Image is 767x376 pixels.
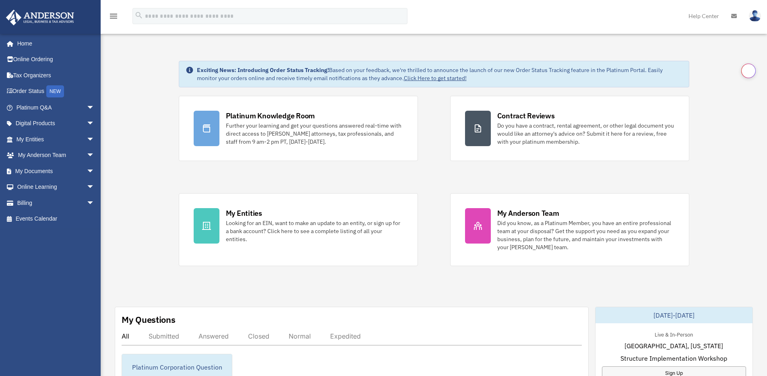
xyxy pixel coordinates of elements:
span: arrow_drop_down [87,147,103,164]
div: [DATE]-[DATE] [595,307,753,323]
div: All [122,332,129,340]
span: arrow_drop_down [87,131,103,148]
div: My Questions [122,314,176,326]
a: My Entitiesarrow_drop_down [6,131,107,147]
div: Platinum Knowledge Room [226,111,315,121]
div: My Entities [226,208,262,218]
a: Order StatusNEW [6,83,107,100]
a: menu [109,14,118,21]
a: Click Here to get started! [404,74,467,82]
img: Anderson Advisors Platinum Portal [4,10,76,25]
a: Digital Productsarrow_drop_down [6,116,107,132]
a: Platinum Knowledge Room Further your learning and get your questions answered real-time with dire... [179,96,418,161]
a: Events Calendar [6,211,107,227]
a: Tax Organizers [6,67,107,83]
a: My Anderson Teamarrow_drop_down [6,147,107,163]
span: arrow_drop_down [87,99,103,116]
a: Online Learningarrow_drop_down [6,179,107,195]
a: Online Ordering [6,52,107,68]
div: My Anderson Team [497,208,559,218]
div: Contract Reviews [497,111,555,121]
div: Did you know, as a Platinum Member, you have an entire professional team at your disposal? Get th... [497,219,674,251]
a: My Anderson Team Did you know, as a Platinum Member, you have an entire professional team at your... [450,193,689,266]
a: My Documentsarrow_drop_down [6,163,107,179]
img: User Pic [749,10,761,22]
div: Further your learning and get your questions answered real-time with direct access to [PERSON_NAM... [226,122,403,146]
div: Answered [198,332,229,340]
span: arrow_drop_down [87,179,103,196]
div: Submitted [149,332,179,340]
div: Live & In-Person [648,330,699,338]
div: Based on your feedback, we're thrilled to announce the launch of our new Order Status Tracking fe... [197,66,682,82]
span: arrow_drop_down [87,116,103,132]
div: Closed [248,332,269,340]
span: [GEOGRAPHIC_DATA], [US_STATE] [624,341,723,351]
a: My Entities Looking for an EIN, want to make an update to an entity, or sign up for a bank accoun... [179,193,418,266]
a: Platinum Q&Aarrow_drop_down [6,99,107,116]
a: Contract Reviews Do you have a contract, rental agreement, or other legal document you would like... [450,96,689,161]
div: Do you have a contract, rental agreement, or other legal document you would like an attorney's ad... [497,122,674,146]
div: Normal [289,332,311,340]
i: search [134,11,143,20]
i: menu [109,11,118,21]
div: Expedited [330,332,361,340]
a: Home [6,35,103,52]
strong: Exciting News: Introducing Order Status Tracking! [197,66,329,74]
span: arrow_drop_down [87,163,103,180]
span: arrow_drop_down [87,195,103,211]
div: NEW [46,85,64,97]
span: Structure Implementation Workshop [620,353,727,363]
a: Billingarrow_drop_down [6,195,107,211]
div: Looking for an EIN, want to make an update to an entity, or sign up for a bank account? Click her... [226,219,403,243]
